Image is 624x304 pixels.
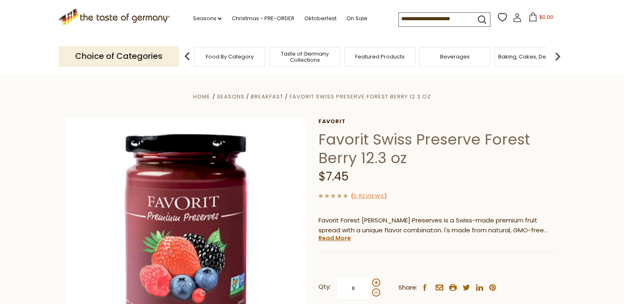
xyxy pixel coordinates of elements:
[193,14,221,23] a: Seasons
[251,93,283,101] a: Breakfast
[231,14,294,23] a: Christmas - PRE-ORDER
[318,215,560,236] p: Favorit Forest [PERSON_NAME] Preserves is a Swiss-made premium fruit spread with a unique flavor ...
[318,168,348,185] span: $7.45
[440,54,470,60] a: Beverages
[398,283,417,293] span: Share:
[217,93,244,101] a: Seasons
[353,192,384,201] a: 0 Reviews
[337,277,370,299] input: Qty:
[59,46,179,66] p: Choice of Categories
[498,54,562,60] a: Baking, Cakes, Desserts
[346,14,367,23] a: On Sale
[318,282,331,292] strong: Qty:
[318,130,560,167] h1: Favorit Swiss Preserve Forest Berry 12.3 oz
[179,48,195,65] img: previous arrow
[206,54,254,60] a: Food By Category
[549,48,566,65] img: next arrow
[355,54,405,60] a: Featured Products
[304,14,336,23] a: Oktoberfest
[318,118,560,125] a: Favorit
[351,192,387,200] span: ( )
[539,14,553,21] span: $0.00
[272,51,338,63] a: Taste of Germany Collections
[318,234,351,242] a: Read More
[290,93,431,101] a: Favorit Swiss Preserve Forest Berry 12.3 oz
[193,93,210,101] a: Home
[523,12,558,25] button: $0.00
